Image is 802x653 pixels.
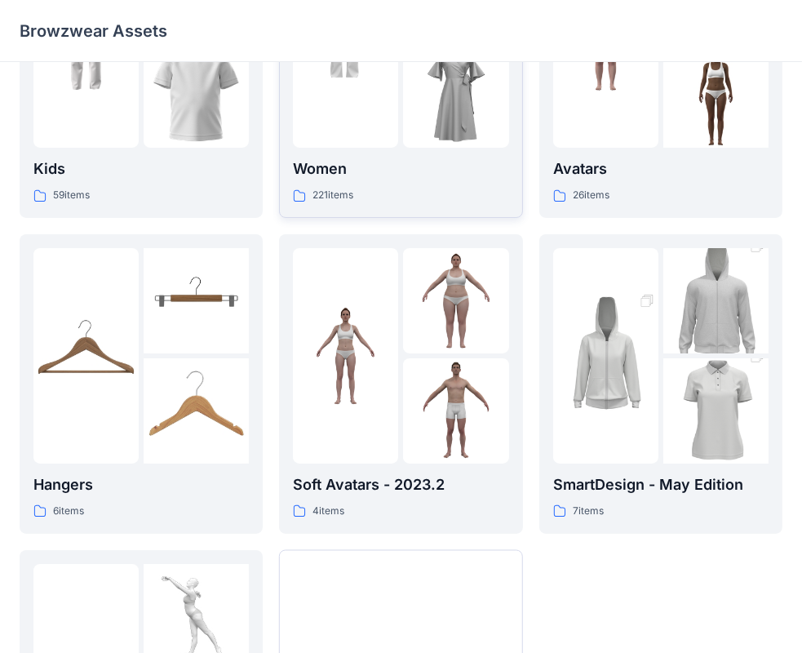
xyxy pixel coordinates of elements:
img: folder 3 [663,42,769,148]
p: Kids [33,158,249,180]
img: folder 2 [403,248,508,353]
img: folder 3 [403,42,508,148]
img: folder 3 [403,358,508,464]
a: folder 1folder 2folder 3Hangers6items [20,234,263,534]
img: folder 2 [663,222,769,380]
img: folder 3 [144,42,249,148]
img: folder 1 [293,303,398,408]
p: 7 items [573,503,604,520]
a: folder 1folder 2folder 3Soft Avatars - 2023.24items [279,234,522,534]
img: folder 3 [663,332,769,491]
p: Women [293,158,508,180]
img: folder 1 [33,303,139,408]
p: Browzwear Assets [20,20,167,42]
p: 6 items [53,503,84,520]
p: 4 items [312,503,344,520]
a: folder 1folder 2folder 3SmartDesign - May Edition7items [539,234,782,534]
img: folder 3 [144,358,249,464]
p: 221 items [312,187,353,204]
img: folder 2 [144,248,249,353]
p: 59 items [53,187,90,204]
p: Avatars [553,158,769,180]
p: Hangers [33,473,249,496]
p: Soft Avatars - 2023.2 [293,473,508,496]
p: SmartDesign - May Edition [553,473,769,496]
p: 26 items [573,187,609,204]
img: folder 1 [553,277,658,435]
